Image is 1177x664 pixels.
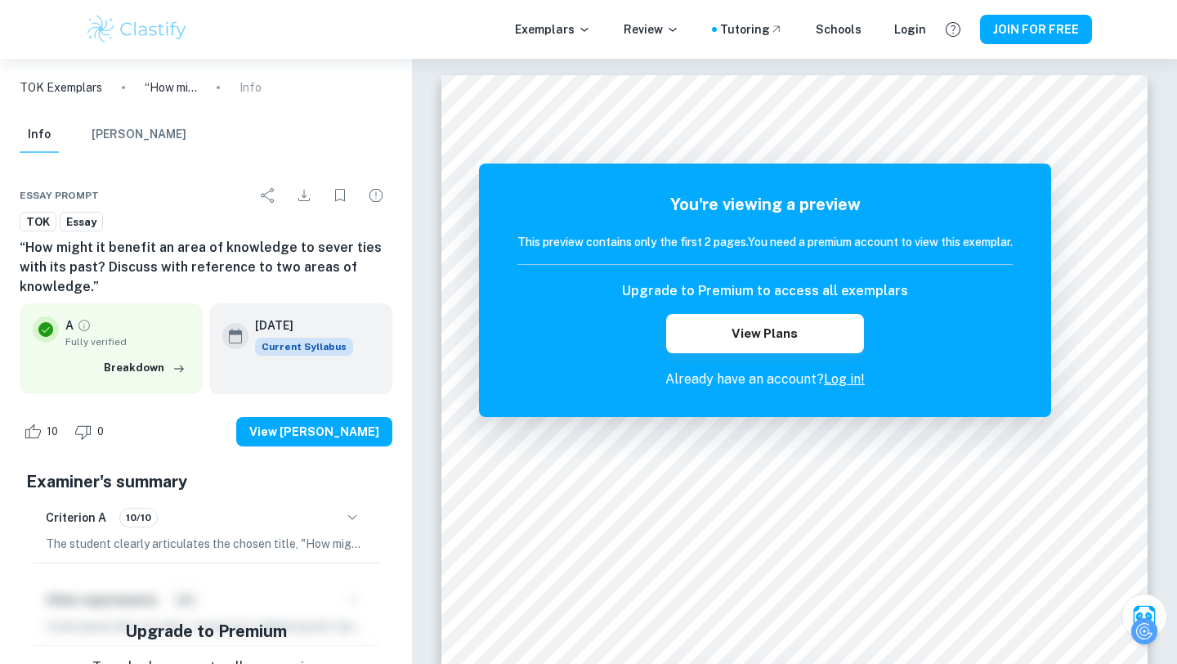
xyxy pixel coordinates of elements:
h5: Upgrade to Premium [125,619,287,644]
p: “How might it benefit an area of knowledge to sever ties with its past? Discuss with reference to... [145,79,197,96]
h5: You're viewing a preview [517,192,1013,217]
span: 10/10 [120,510,157,525]
img: Clastify logo [85,13,189,46]
a: TOK [20,212,56,232]
h6: Upgrade to Premium to access all exemplars [622,281,908,301]
div: Dislike [70,419,113,445]
button: Info [20,117,59,153]
p: The student clearly articulates the chosen title, "How might it benefit an area of knowledge to s... [46,535,366,553]
div: Download [288,179,320,212]
span: 10 [38,424,67,440]
div: Bookmark [324,179,356,212]
div: This exemplar is based on the current syllabus. Feel free to refer to it for inspiration/ideas wh... [255,338,353,356]
span: Essay prompt [20,188,99,203]
button: JOIN FOR FREE [980,15,1092,44]
button: [PERSON_NAME] [92,117,186,153]
span: TOK [20,214,56,231]
a: Schools [816,20,861,38]
button: Ask Clai [1121,594,1167,639]
p: A [65,316,74,334]
h6: This preview contains only the first 2 pages. You need a premium account to view this exemplar. [517,233,1013,251]
span: Fully verified [65,334,190,349]
p: Info [239,79,262,96]
h6: Criterion A [46,509,106,527]
p: Exemplars [515,20,591,38]
h6: [DATE] [255,316,340,334]
button: View Plans [666,314,864,353]
div: Report issue [360,179,392,212]
p: Already have an account? [517,370,1013,389]
a: Tutoring [720,20,783,38]
a: TOK Exemplars [20,79,102,96]
a: Essay [60,212,103,232]
a: Grade fully verified [77,318,92,333]
a: Log in! [824,371,865,387]
p: Review [624,20,679,38]
a: Login [894,20,926,38]
h6: “How might it benefit an area of knowledge to sever ties with its past? Discuss with reference to... [20,238,392,297]
div: Like [20,419,67,445]
h5: Examiner's summary [26,469,386,494]
button: Help and Feedback [939,16,967,43]
button: View [PERSON_NAME] [236,417,392,446]
div: Share [252,179,284,212]
span: Current Syllabus [255,338,353,356]
span: Essay [60,214,102,231]
span: 0 [88,424,113,440]
button: Breakdown [100,356,190,380]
